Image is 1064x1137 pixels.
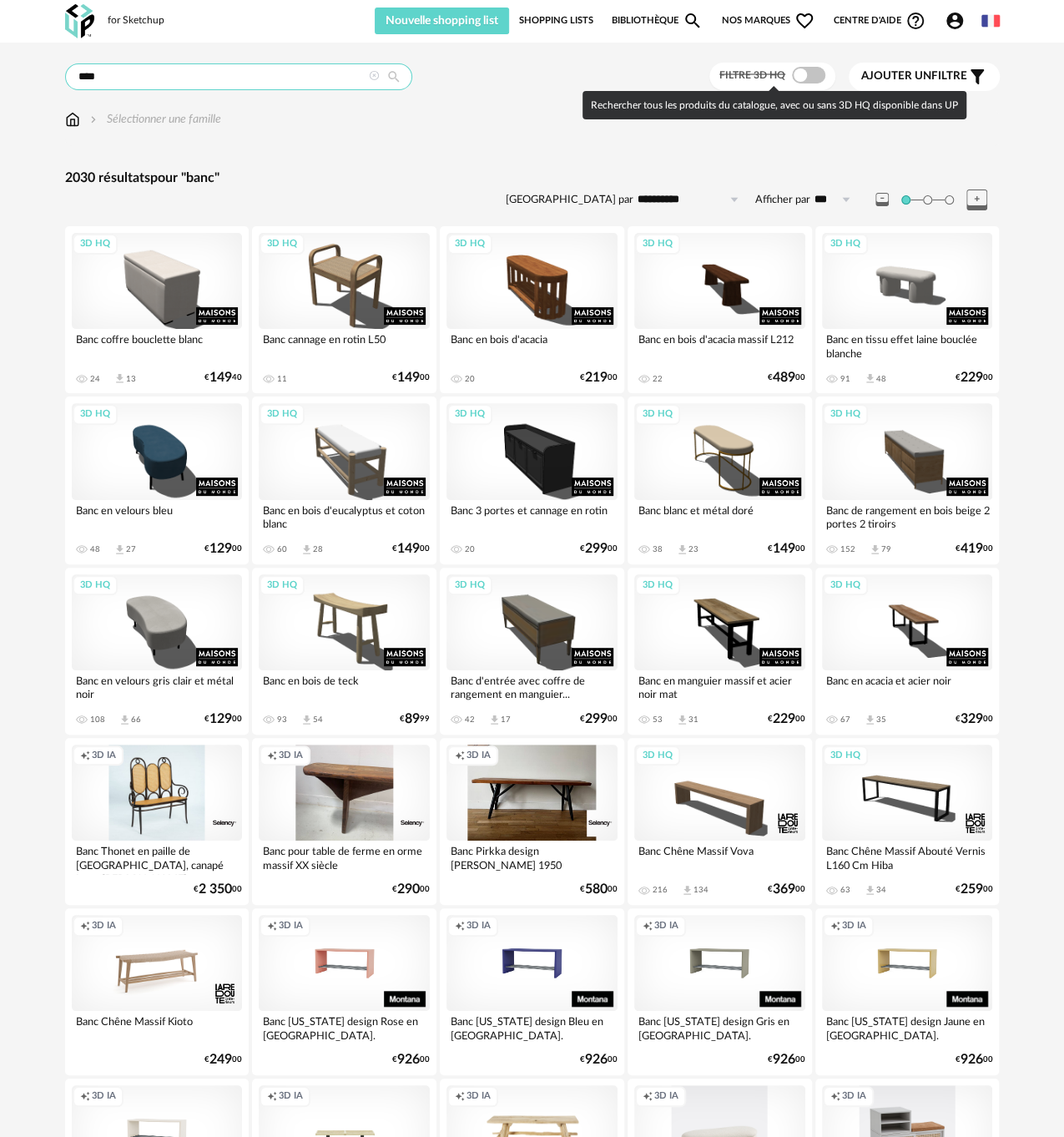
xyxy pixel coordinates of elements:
div: 20 [465,374,475,384]
div: 3D HQ [260,575,305,596]
span: 129 [209,714,232,725]
a: 3D HQ Banc en velours bleu 48 Download icon 27 €12900 [65,397,250,563]
div: Banc [US_STATE] design Gris en [GEOGRAPHIC_DATA]. [634,1011,805,1044]
a: 3D HQ Banc de rangement en bois beige 2 portes 2 tiroirs 152 Download icon 79 €41900 [815,397,1000,563]
span: Creation icon [830,920,840,932]
span: 149 [397,372,420,383]
span: 3D IA [92,750,116,762]
div: 3D HQ [260,404,305,425]
div: € 00 [204,543,242,554]
div: 60 [277,544,287,554]
span: Download icon [681,884,693,897]
span: 3D IA [279,920,303,932]
div: 27 [126,544,136,554]
span: 3D IA [654,920,678,932]
span: 926 [960,1054,982,1065]
div: € 40 [204,372,242,383]
label: Afficher par [755,193,810,207]
div: 38 [653,544,663,554]
span: Creation icon [455,750,465,762]
button: Ajouter unfiltre Filter icon [849,63,1000,91]
span: 229 [773,714,795,725]
span: Filter icon [967,67,987,87]
span: 259 [960,884,982,895]
div: for Sketchup [108,14,164,28]
span: Download icon [300,714,313,726]
div: 3D HQ [73,404,118,425]
div: 134 [693,885,708,895]
div: 3D HQ [823,745,868,766]
div: Banc blanc et métal doré [634,500,805,533]
span: 3D IA [466,750,491,762]
div: 3D HQ [823,404,868,425]
div: € 00 [580,884,618,895]
span: 329 [960,714,982,725]
a: Creation icon 3D IA Banc Chêne Massif Kioto €24900 [65,908,250,1075]
div: € 00 [194,884,242,895]
div: Banc en velours gris clair et métal noir [72,670,243,704]
span: Download icon [119,714,131,726]
div: € 00 [768,372,805,383]
a: 3D HQ Banc en bois d'acacia 20 €21900 [440,226,624,393]
span: Creation icon [643,920,653,932]
a: 3D HQ Banc en bois d'eucalyptus et coton blanc 60 Download icon 28 €14900 [252,397,436,563]
span: 369 [773,884,795,895]
div: Banc en bois d'eucalyptus et coton blanc [259,500,430,533]
div: Banc cannage en rotin L50 [259,329,430,362]
div: 93 [277,715,287,725]
div: Banc en bois d'acacia massif L212 [634,329,805,362]
span: 419 [960,543,982,554]
div: 2030 résultats [65,169,1000,187]
a: 3D HQ Banc Chêne Massif Abouté Vernis L160 Cm Hiba 63 Download icon 34 €25900 [815,738,1000,905]
div: € 00 [955,884,992,895]
span: Ajouter un [861,70,931,82]
span: 249 [209,1054,232,1065]
div: 67 [840,715,850,725]
img: svg+xml;base64,PHN2ZyB3aWR0aD0iMTYiIGhlaWdodD0iMTYiIHZpZXdCb3g9IjAgMCAxNiAxNiIgZmlsbD0ibm9uZSIgeG... [87,111,100,128]
span: Download icon [869,543,881,556]
div: € 00 [392,543,430,554]
div: Banc en bois de teck [259,670,430,704]
div: 3D HQ [823,234,868,255]
div: 35 [876,715,886,725]
div: € 00 [204,1054,242,1065]
span: Heart Outline icon [794,11,814,31]
div: 3D HQ [823,575,868,596]
div: 13 [126,374,136,384]
img: svg+xml;base64,PHN2ZyB3aWR0aD0iMTYiIGhlaWdodD0iMTciIHZpZXdCb3g9IjAgMCAxNiAxNyIgZmlsbD0ibm9uZSIgeG... [65,111,80,128]
img: OXP [65,4,94,38]
span: 489 [773,372,795,383]
span: Centre d'aideHelp Circle Outline icon [834,11,926,31]
span: Download icon [113,543,126,556]
span: 299 [585,543,608,554]
a: Creation icon 3D IA Banc [US_STATE] design Jaune en [GEOGRAPHIC_DATA]. €92600 [815,908,1000,1075]
span: pour "banc" [150,171,219,184]
span: Creation icon [455,1090,465,1103]
span: Download icon [676,543,688,556]
span: 3D IA [92,920,116,932]
span: Download icon [864,884,876,897]
div: 91 [840,374,850,384]
span: 3D IA [842,920,866,932]
a: Creation icon 3D IA Banc [US_STATE] design Bleu en [GEOGRAPHIC_DATA]. €92600 [440,908,624,1075]
div: 11 [277,374,287,384]
div: 22 [653,374,663,384]
div: Banc coffre bouclette blanc [72,329,243,362]
div: 24 [90,374,100,384]
a: 3D HQ Banc en velours gris clair et métal noir 108 Download icon 66 €12900 [65,568,250,735]
div: 53 [653,715,663,725]
a: Creation icon 3D IA Banc Thonet en paille de [GEOGRAPHIC_DATA], canapé Long [PERSON_NAME],... €2 ... [65,738,250,905]
span: Creation icon [267,750,277,762]
a: 3D HQ Banc 3 portes et cannage en rotin 20 €29900 [440,397,624,563]
span: Download icon [488,714,501,726]
div: 216 [653,885,668,895]
a: 3D HQ Banc Chêne Massif Vova 216 Download icon 134 €36900 [628,738,812,905]
div: Banc de rangement en bois beige 2 portes 2 tiroirs [822,500,993,533]
span: 3D IA [466,1090,491,1103]
div: Banc en tissu effet laine bouclée blanche [822,329,993,362]
button: Nouvelle shopping list [375,8,510,34]
a: 3D HQ Banc cannage en rotin L50 11 €14900 [252,226,436,393]
div: € 00 [580,1054,618,1065]
div: € 00 [955,714,992,725]
a: 3D HQ Banc en bois d'acacia massif L212 22 €48900 [628,226,812,393]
